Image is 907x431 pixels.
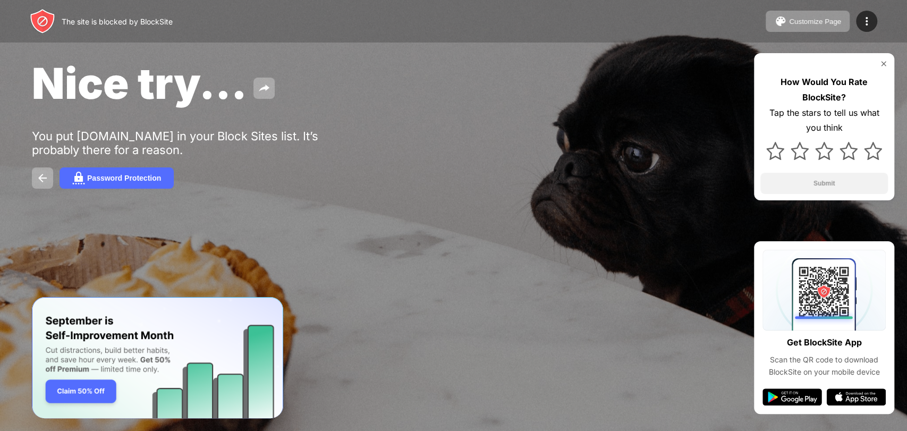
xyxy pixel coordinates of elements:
[87,174,161,182] div: Password Protection
[766,11,850,32] button: Customize Page
[72,172,85,184] img: password.svg
[774,15,787,28] img: pallet.svg
[826,388,886,405] img: app-store.svg
[762,388,822,405] img: google-play.svg
[62,17,173,26] div: The site is blocked by BlockSite
[32,129,360,157] div: You put [DOMAIN_NAME] in your Block Sites list. It’s probably there for a reason.
[760,173,888,194] button: Submit
[258,82,270,95] img: share.svg
[879,60,888,68] img: rate-us-close.svg
[762,250,886,331] img: qrcode.svg
[760,105,888,136] div: Tap the stars to tell us what you think
[789,18,841,26] div: Customize Page
[760,74,888,105] div: How Would You Rate BlockSite?
[60,167,174,189] button: Password Protection
[860,15,873,28] img: menu-icon.svg
[762,354,886,378] div: Scan the QR code to download BlockSite on your mobile device
[30,9,55,34] img: header-logo.svg
[787,335,862,350] div: Get BlockSite App
[766,142,784,160] img: star.svg
[32,57,247,109] span: Nice try...
[864,142,882,160] img: star.svg
[840,142,858,160] img: star.svg
[36,172,49,184] img: back.svg
[815,142,833,160] img: star.svg
[32,297,283,419] iframe: Banner
[791,142,809,160] img: star.svg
